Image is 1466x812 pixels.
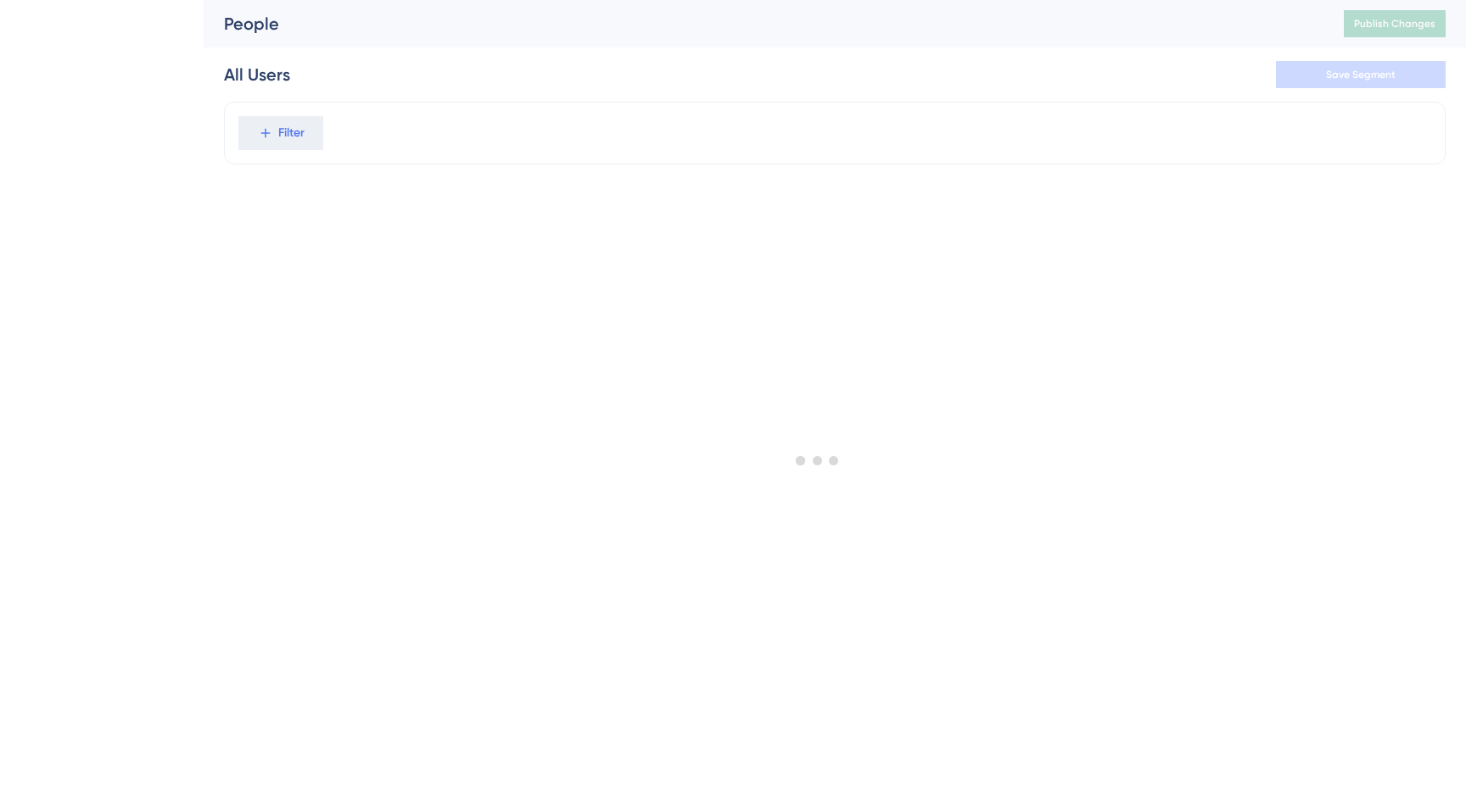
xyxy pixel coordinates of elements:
button: Save Segment [1276,61,1446,88]
span: Save Segment [1326,68,1396,81]
button: Publish Changes [1344,10,1446,37]
span: Publish Changes [1354,17,1435,31]
div: People [224,12,1301,36]
div: All Users [224,63,290,86]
